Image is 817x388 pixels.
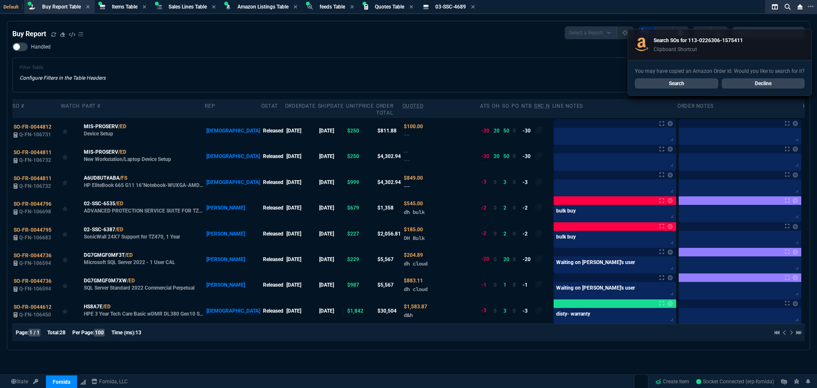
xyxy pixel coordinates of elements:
p: Device Setup [84,130,113,137]
span: DG7GMGF0M7XW [84,277,127,285]
td: [PERSON_NAME] [205,272,261,298]
p: SonicWall 24X7 Support for TZ470, 1 Year [84,233,180,240]
td: Released [261,118,285,144]
span: 0 [513,308,516,314]
abbr: Quoted Cost and Sourcing Notes [403,103,424,109]
a: /ED [103,303,111,310]
td: [DEMOGRAPHIC_DATA] [205,144,261,169]
div: -3 [481,307,486,315]
td: [DEMOGRAPHIC_DATA] [205,170,261,195]
td: Microsoft SQL Server 2022 - 1 User CAL [82,247,205,272]
div: Add to Watchlist [62,228,81,240]
span: dh cloud [404,286,428,292]
nx-icon: Search [781,2,794,12]
h4: Buy Report [12,29,46,39]
a: Decline [722,78,805,89]
span: SO-FR-0044812 [14,124,51,130]
td: [DATE] [318,247,346,272]
span: Q-FN-106732 [19,157,51,163]
span: Q-FN-106698 [19,209,51,215]
span: SO-FR-0044612 [14,304,51,310]
span: -- [404,132,410,138]
span: dh bulk [404,209,425,215]
div: Add to Watchlist [62,202,81,214]
td: [PERSON_NAME] [205,195,261,221]
span: dh cloud [404,260,428,267]
div: hide [803,103,815,109]
p: HPE 3 Year Tech Care Basic wDMR DL380 Gen10 Service [84,310,204,317]
div: Add to Watchlist [62,125,81,137]
td: [DATE] [318,118,346,144]
span: Sales Lines Table [169,4,207,10]
span: 0 [513,128,516,134]
div: Line Notes [552,103,583,109]
td: [DATE] [285,272,318,298]
td: [DATE] [318,195,346,221]
div: -3 [481,178,486,186]
td: $999 [346,170,376,195]
td: -20 [521,247,534,272]
a: Global State [9,378,31,385]
td: $227 [346,221,376,246]
div: oStat [261,103,278,109]
span: SO-FR-0044795 [14,227,51,233]
td: Released [261,170,285,195]
td: -2 [521,221,534,246]
span: 0 [513,205,516,211]
td: Released [261,195,285,221]
div: unitPrice [346,103,374,109]
td: $4,302.94 [376,144,402,169]
td: [PERSON_NAME] [205,247,261,272]
div: Order Notes [677,103,714,109]
span: Quoted Cost [404,227,423,233]
span: 0 [494,205,497,211]
span: Quoted Cost [404,304,427,310]
span: 03-SSC-4689 [435,4,466,10]
div: NTB [521,103,532,109]
span: SO-FR-0044811 [14,149,51,155]
span: 1 / 1 [29,329,40,336]
div: PO [511,103,519,109]
div: OrderDate [285,103,315,109]
td: 3 [502,298,511,323]
span: 0 [494,231,497,237]
nx-icon: Open New Tab [808,3,814,11]
span: 0 [513,153,516,159]
td: [PERSON_NAME] [205,221,261,246]
div: -30 [481,127,489,135]
a: Search [635,78,718,89]
td: $250 [346,118,376,144]
p: ADVANCED PROTECTION SERVICE SUITE FOR TZ370W 1YR [84,207,204,214]
span: 02-SSC-6387 [84,226,115,233]
span: 0 [494,308,497,314]
td: Released [261,247,285,272]
div: Add to Watchlist [62,305,81,317]
td: [DATE] [285,221,318,246]
td: 50 [502,118,511,144]
td: -3 [521,298,534,323]
td: [DATE] [285,195,318,221]
span: Quoted Cost [404,124,423,129]
div: Add to Watchlist [62,253,81,265]
span: 0 [513,231,516,237]
td: [DATE] [285,170,318,195]
td: $987 [346,272,376,298]
span: 0 [513,179,516,185]
td: 1 [502,272,511,298]
td: 2 [502,195,511,221]
div: Add to Watchlist [62,279,81,291]
span: 0 [494,282,497,288]
span: Quoted Cost [404,149,408,155]
a: msbcCompanyName [89,378,130,385]
p: Configure Filters in the Table Headers [20,74,106,82]
td: SonicWall 24X7 Support for TZ470, 1 Year [82,221,205,246]
td: [DATE] [285,298,318,323]
span: -- [404,183,410,190]
span: Items Table [112,4,137,10]
td: -30 [521,118,534,144]
a: /ED [118,148,126,156]
span: Quoted Cost [404,278,423,284]
span: SO-FR-0044736 [14,278,51,284]
td: -1 [521,272,534,298]
span: Q-FN-106732 [19,183,51,189]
